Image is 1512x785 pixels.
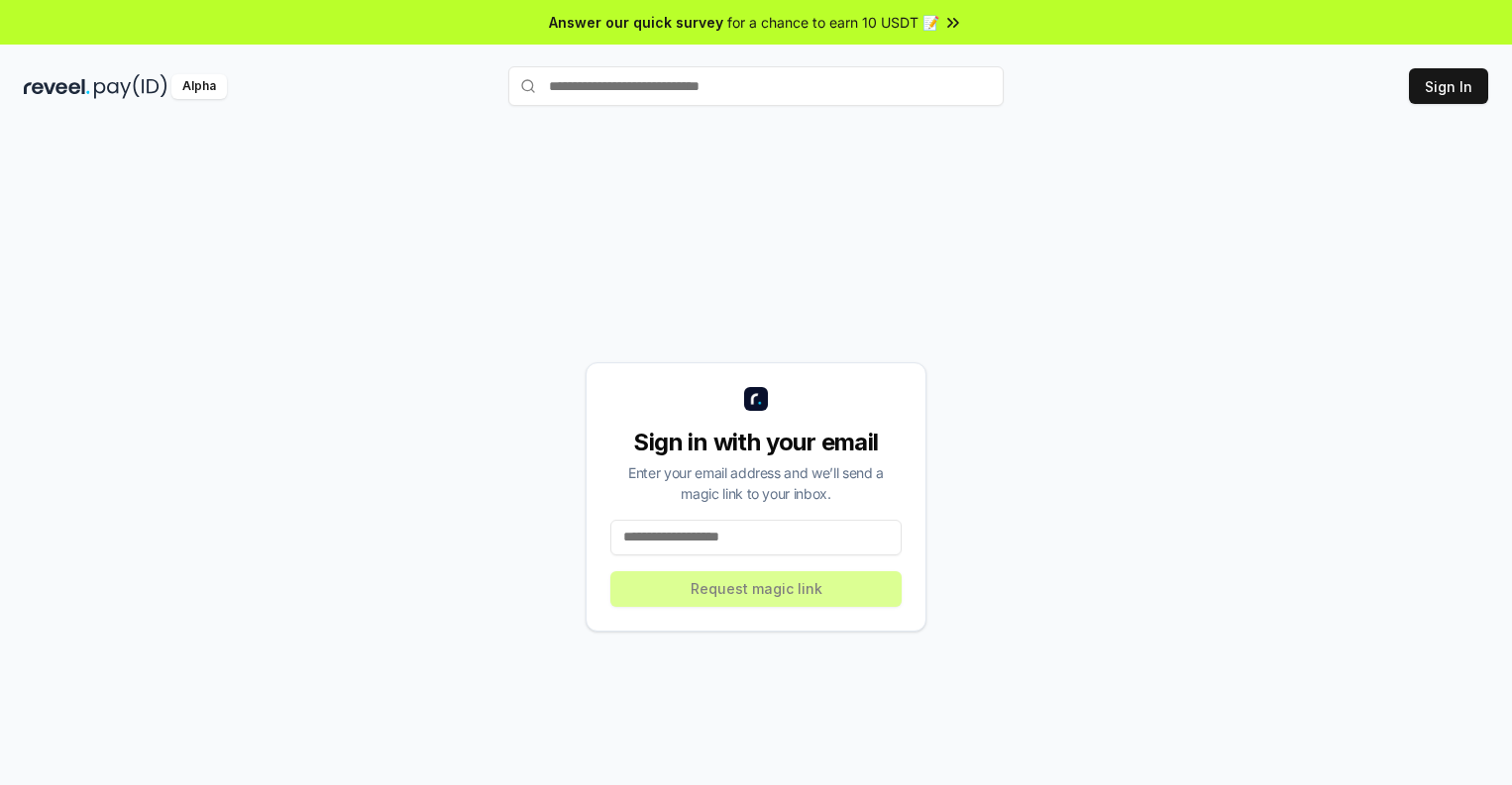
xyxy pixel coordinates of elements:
[1409,68,1488,104] button: Sign In
[24,74,90,99] img: reveel_dark
[549,12,723,33] span: Answer our quick survey
[610,462,902,504] div: Enter your email address and we’ll send a magic link to your inbox.
[610,427,902,458] div: Sign in with your email
[171,74,227,99] div: Alpha
[727,12,939,33] span: for a chance to earn 10 USDT 📝
[94,74,167,99] img: pay_id
[744,387,768,411] img: logo_small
